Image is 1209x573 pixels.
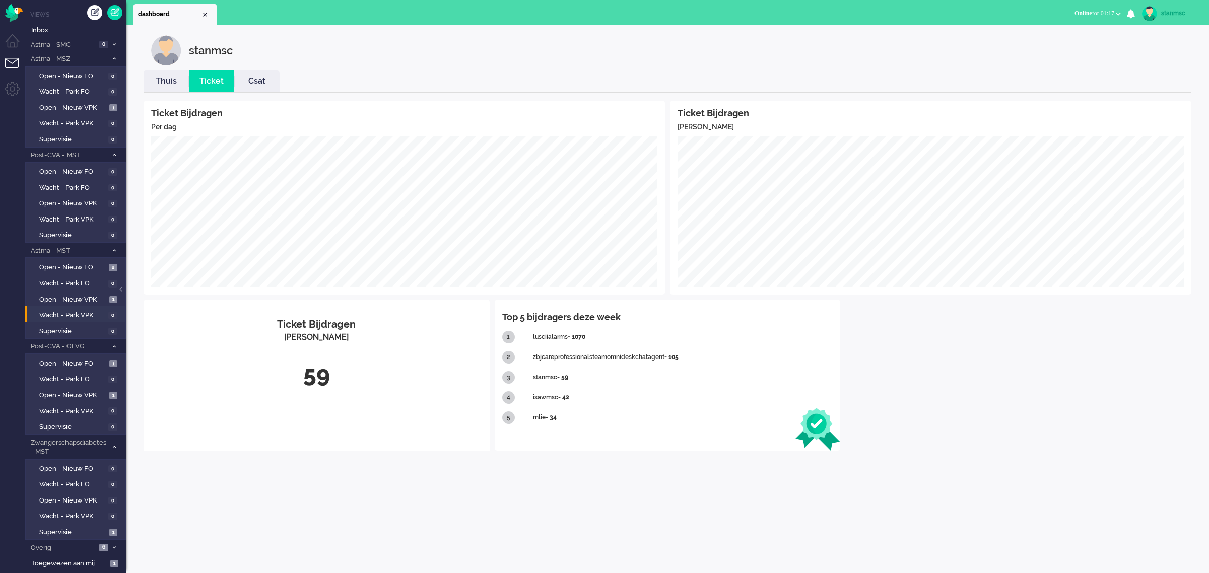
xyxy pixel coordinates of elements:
div: 4 [502,391,515,404]
li: Views [30,10,126,19]
div: mlie [533,408,833,428]
div: 2 [502,351,515,364]
span: Wacht - Park FO [39,87,106,97]
a: Wacht - Park FO 0 [29,478,125,489]
span: 0 [108,513,117,520]
span: Overig [29,543,96,553]
span: Wacht - Park FO [39,480,106,489]
span: 2 [109,264,117,271]
span: Open - Nieuw VPK [39,496,106,506]
h5: [PERSON_NAME] [678,123,1184,131]
span: Open - Nieuw FO [39,359,107,369]
a: Open - Nieuw VPK 1 [29,102,125,113]
div: Ticket Bijdragen [151,317,482,332]
span: Wacht - Park VPK [39,512,106,521]
span: Open - Nieuw FO [39,71,106,81]
span: 1 [109,529,117,536]
span: Supervisie [39,231,106,240]
div: isawmsc [533,388,833,408]
span: Zwangerschapsdiabetes - MST [29,438,107,457]
b: - 34 [546,414,557,421]
span: Astma - MSZ [29,54,107,64]
div: lusciialarms [533,327,833,347]
li: Dashboard menu [5,34,28,57]
span: Wacht - Park FO [39,375,106,384]
span: dashboard [138,10,201,19]
span: Astma - SMC [29,40,96,50]
h4: Top 5 bijdragers deze week [502,312,833,322]
div: stanmsc [533,368,833,388]
a: Open - Nieuw FO 0 [29,166,125,177]
span: 6 [99,544,108,551]
span: Supervisie [39,528,107,537]
span: 0 [108,423,117,431]
a: Open - Nieuw VPK 1 [29,294,125,305]
span: 0 [108,168,117,176]
span: Open - Nieuw VPK [39,391,107,400]
a: Supervisie 0 [29,421,125,432]
span: for 01:17 [1074,10,1114,17]
a: Wacht - Park FO 0 [29,373,125,384]
div: 5 [502,411,515,424]
li: Csat [234,70,280,92]
a: Ticket [189,76,234,87]
button: Onlinefor 01:17 [1068,6,1127,21]
a: Open - Nieuw FO 0 [29,70,125,81]
a: Open - Nieuw VPK 0 [29,197,125,208]
b: - 59 [557,374,568,381]
a: Supervisie 0 [29,229,125,240]
span: 0 [108,407,117,415]
b: - 1070 [568,333,585,340]
span: 0 [108,232,117,239]
span: Online [1074,10,1092,17]
b: - 105 [664,353,679,361]
a: Csat [234,76,280,87]
h5: Per dag [151,123,657,131]
span: 1 [109,392,117,399]
a: Omnidesk [5,7,23,14]
span: Open - Nieuw FO [39,464,106,474]
span: 0 [108,481,117,488]
div: Creëer ticket [87,5,102,20]
span: Astma - MST [29,246,107,256]
span: 1 [109,360,117,368]
span: 0 [108,200,117,207]
li: Tickets menu [5,58,28,81]
span: 0 [108,73,117,80]
div: 59 [151,358,482,391]
span: 0 [108,216,117,224]
h4: Ticket Bijdragen [151,108,657,118]
a: stanmsc [1140,6,1199,21]
span: 0 [108,328,117,335]
span: 1 [109,104,117,112]
a: Open - Nieuw FO 1 [29,357,125,369]
img: customer.svg [151,35,181,65]
span: Open - Nieuw VPK [39,103,107,113]
a: Wacht - Park FO 0 [29,86,125,97]
li: Onlinefor 01:17 [1068,3,1127,25]
span: Open - Nieuw VPK [39,295,107,305]
span: Wacht - Park VPK [39,311,106,320]
div: stanmsc [1161,8,1199,18]
div: Close tab [201,11,209,19]
span: Wacht - Park FO [39,279,106,289]
span: Post-CVA - OLVG [29,342,107,351]
a: Wacht - Park VPK 0 [29,309,125,320]
span: 0 [108,280,117,288]
span: 0 [108,497,117,505]
a: Wacht - Park VPK 0 [29,510,125,521]
a: Open - Nieuw VPK 1 [29,389,125,400]
span: Open - Nieuw FO [39,263,106,272]
a: Toegewezen aan mij 1 [29,557,126,568]
li: Ticket [189,70,234,92]
b: - 42 [558,394,569,401]
a: Supervisie 0 [29,133,125,145]
span: Supervisie [39,422,106,432]
a: Wacht - Park FO 0 [29,182,125,193]
span: Wacht - Park VPK [39,407,106,416]
div: zbjcareprofessionalsteamomnideskchatagent [533,347,833,368]
span: Open - Nieuw FO [39,167,106,177]
div: 3 [502,371,515,384]
a: Open - Nieuw FO 2 [29,261,125,272]
span: Wacht - Park VPK [39,215,106,225]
